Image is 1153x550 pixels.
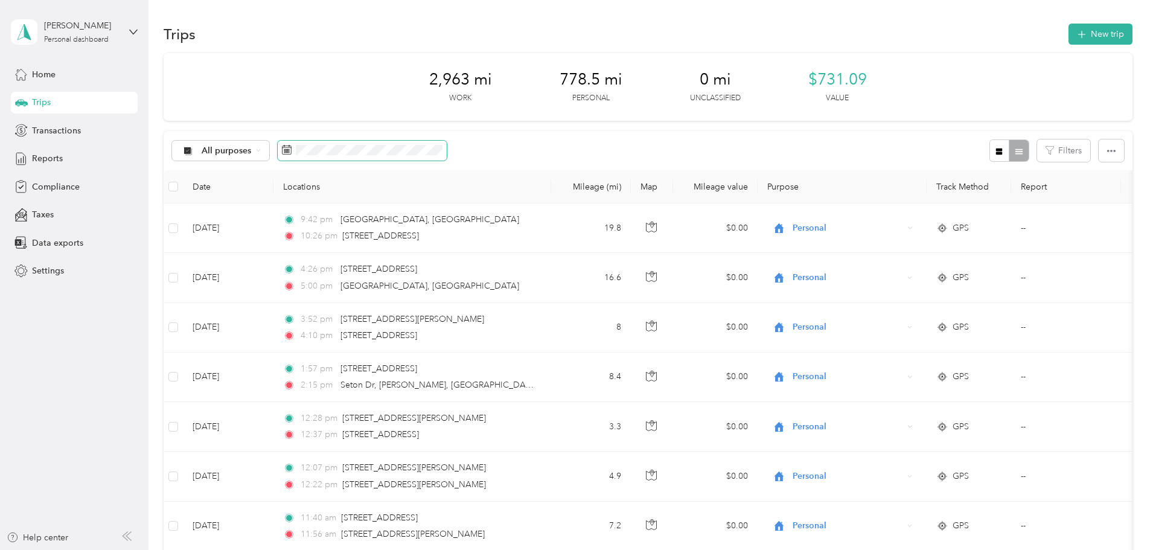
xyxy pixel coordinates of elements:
[340,380,538,390] span: Seton Dr, [PERSON_NAME], [GEOGRAPHIC_DATA]
[301,313,335,326] span: 3:52 pm
[793,321,903,334] span: Personal
[572,93,610,104] p: Personal
[183,170,273,203] th: Date
[301,478,337,491] span: 12:22 pm
[673,170,758,203] th: Mileage value
[183,452,273,501] td: [DATE]
[953,370,969,383] span: GPS
[793,222,903,235] span: Personal
[7,531,68,544] button: Help center
[32,124,81,137] span: Transactions
[793,271,903,284] span: Personal
[1011,452,1121,501] td: --
[183,353,273,402] td: [DATE]
[342,429,419,440] span: [STREET_ADDRESS]
[183,303,273,353] td: [DATE]
[953,519,969,532] span: GPS
[673,402,758,452] td: $0.00
[673,353,758,402] td: $0.00
[301,528,336,541] span: 11:56 am
[32,68,56,81] span: Home
[340,214,519,225] span: [GEOGRAPHIC_DATA], [GEOGRAPHIC_DATA]
[301,511,336,525] span: 11:40 am
[551,203,631,253] td: 19.8
[202,147,252,155] span: All purposes
[953,420,969,433] span: GPS
[631,170,673,203] th: Map
[551,353,631,402] td: 8.4
[1011,170,1121,203] th: Report
[793,420,903,433] span: Personal
[32,152,63,165] span: Reports
[673,452,758,501] td: $0.00
[1011,353,1121,402] td: --
[273,170,551,203] th: Locations
[44,19,120,32] div: [PERSON_NAME]
[953,321,969,334] span: GPS
[183,203,273,253] td: [DATE]
[1011,402,1121,452] td: --
[793,470,903,483] span: Personal
[44,36,109,43] div: Personal dashboard
[301,329,335,342] span: 4:10 pm
[953,222,969,235] span: GPS
[927,170,1011,203] th: Track Method
[551,170,631,203] th: Mileage (mi)
[673,303,758,353] td: $0.00
[673,203,758,253] td: $0.00
[301,362,335,376] span: 1:57 pm
[301,412,337,425] span: 12:28 pm
[301,428,337,441] span: 12:37 pm
[340,363,417,374] span: [STREET_ADDRESS]
[793,519,903,532] span: Personal
[551,402,631,452] td: 3.3
[32,181,80,193] span: Compliance
[342,479,486,490] span: [STREET_ADDRESS][PERSON_NAME]
[32,96,51,109] span: Trips
[808,70,867,89] span: $731.09
[301,263,335,276] span: 4:26 pm
[758,170,927,203] th: Purpose
[301,379,335,392] span: 2:15 pm
[429,70,492,89] span: 2,963 mi
[183,402,273,452] td: [DATE]
[32,208,54,221] span: Taxes
[551,303,631,353] td: 8
[551,452,631,501] td: 4.9
[183,253,273,302] td: [DATE]
[953,470,969,483] span: GPS
[342,231,419,241] span: [STREET_ADDRESS]
[164,28,196,40] h1: Trips
[301,280,335,293] span: 5:00 pm
[1011,303,1121,353] td: --
[953,271,969,284] span: GPS
[342,413,486,423] span: [STREET_ADDRESS][PERSON_NAME]
[551,253,631,302] td: 16.6
[340,264,417,274] span: [STREET_ADDRESS]
[340,314,484,324] span: [STREET_ADDRESS][PERSON_NAME]
[1037,139,1090,162] button: Filters
[793,370,903,383] span: Personal
[301,213,335,226] span: 9:42 pm
[673,253,758,302] td: $0.00
[449,93,471,104] p: Work
[826,93,849,104] p: Value
[32,237,83,249] span: Data exports
[32,264,64,277] span: Settings
[301,461,337,475] span: 12:07 pm
[690,93,741,104] p: Unclassified
[341,513,418,523] span: [STREET_ADDRESS]
[301,229,337,243] span: 10:26 pm
[340,281,519,291] span: [GEOGRAPHIC_DATA], [GEOGRAPHIC_DATA]
[342,462,486,473] span: [STREET_ADDRESS][PERSON_NAME]
[1011,253,1121,302] td: --
[1011,203,1121,253] td: --
[700,70,731,89] span: 0 mi
[560,70,622,89] span: 778.5 mi
[341,529,485,539] span: [STREET_ADDRESS][PERSON_NAME]
[1068,24,1132,45] button: New trip
[340,330,417,341] span: [STREET_ADDRESS]
[1085,482,1153,550] iframe: Everlance-gr Chat Button Frame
